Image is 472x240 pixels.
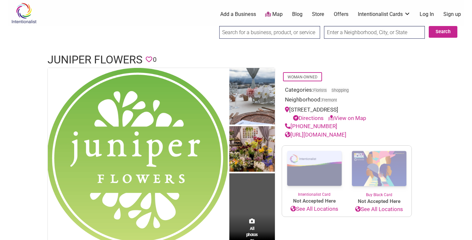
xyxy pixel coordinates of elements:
[282,205,347,213] a: See All Locations
[47,52,142,68] h1: Juniper Flowers
[429,26,457,38] button: Search
[358,11,411,18] a: Intentionalist Cards
[312,11,324,18] a: Store
[153,55,156,65] span: 0
[285,106,409,122] div: [STREET_ADDRESS]
[313,88,327,93] a: Florists
[331,88,349,93] a: Shopping
[347,146,411,198] a: Buy Black Card
[443,11,461,18] a: Sign up
[322,98,337,102] span: Fremont
[328,115,366,121] a: View on Map
[8,3,39,24] img: Intentionalist
[282,146,347,197] a: Intentionalist Card
[285,96,409,106] div: Neighborhood:
[347,205,411,214] a: See All Locations
[293,115,324,121] a: Directions
[282,146,347,192] img: Intentionalist Card
[219,26,320,39] input: Search for a business, product, or service
[265,11,283,18] a: Map
[347,146,411,192] img: Buy Black Card
[282,197,347,205] span: Not Accepted Here
[285,86,409,96] div: Categories:
[334,11,348,18] a: Offers
[220,11,256,18] a: Add a Business
[285,131,346,138] a: [URL][DOMAIN_NAME]
[285,123,337,129] a: [PHONE_NUMBER]
[420,11,434,18] a: Log In
[324,26,425,39] input: Enter a Neighborhood, City, or State
[288,75,317,79] a: Woman-Owned
[292,11,303,18] a: Blog
[347,198,411,205] span: Not Accepted Here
